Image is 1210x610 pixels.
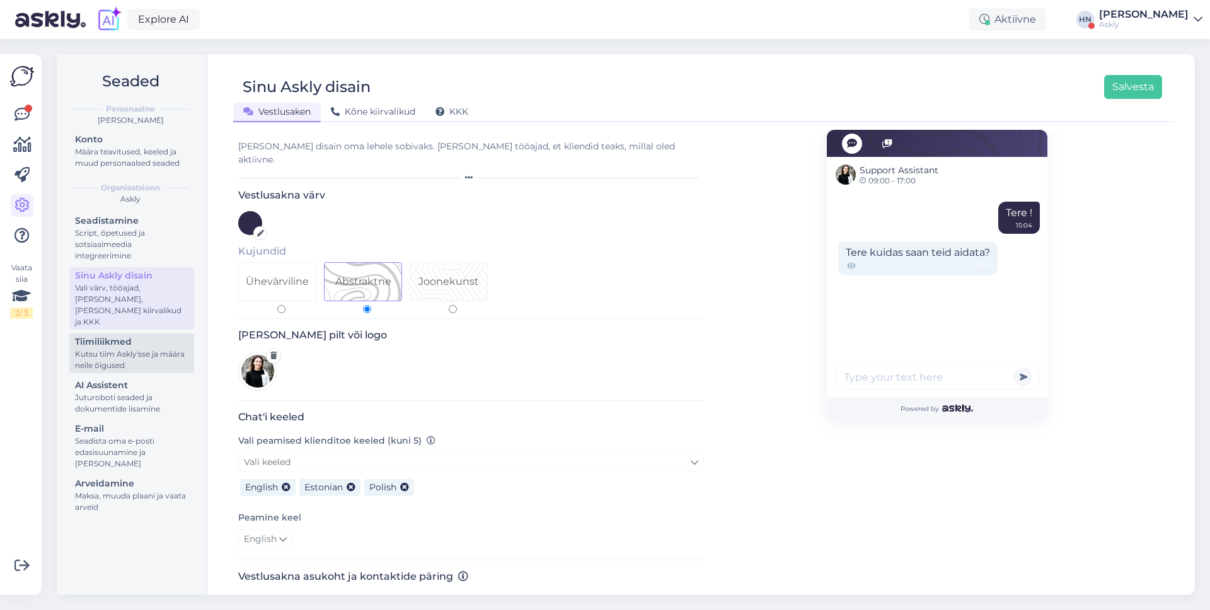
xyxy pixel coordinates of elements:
a: [PERSON_NAME]Askly [1099,9,1202,30]
div: E-mail [75,422,188,435]
button: Salvesta [1104,75,1162,99]
span: Vali keeled [244,456,291,468]
span: English [244,532,277,546]
div: Tere kuidas saan teid aidata? [838,241,998,275]
div: Seadista oma e-posti edasisuunamine ja [PERSON_NAME] [75,435,188,469]
h3: Chat'i keeled [238,411,704,423]
h3: Vestlusakna asukoht ja kontaktide päring [238,570,704,582]
img: explore-ai [96,6,122,33]
input: Pattern 1Abstraktne [363,305,371,313]
span: 09:00 - 17:00 [860,177,938,185]
span: English [245,481,278,493]
a: AI AssistentJuturoboti seaded ja dokumentide lisamine [69,377,194,417]
b: Organisatsioon [101,182,160,193]
div: Määra teavitused, keeled ja muud personaalsed seaded [75,146,188,169]
span: KKK [435,106,468,117]
div: Askly [67,193,194,205]
span: Kõne kiirvalikud [331,106,415,117]
h2: Seaded [67,69,194,93]
div: 2 / 3 [10,308,33,319]
div: Abstraktne [335,274,391,289]
label: Vali peamised klienditoe keeled (kuni 5) [238,434,435,447]
b: Personaalne [106,103,155,115]
input: Type your text here [834,364,1040,389]
a: Explore AI [127,9,200,30]
span: 15:05 [974,260,990,272]
span: Vestlusaken [243,106,311,117]
div: Aktiivne [969,8,1046,31]
div: Maksa, muuda plaani ja vaata arveid [75,490,188,513]
div: Konto [75,133,188,146]
img: Logo preview [238,352,277,391]
div: [PERSON_NAME] [67,115,194,126]
a: KontoMäära teavitused, keeled ja muud personaalsed seaded [69,131,194,171]
img: Askly [942,405,973,412]
div: Juturoboti seaded ja dokumentide lisamine [75,392,188,415]
div: Vali värv, tööajad, [PERSON_NAME], [PERSON_NAME] kiirvalikud ja KKK [75,282,188,328]
label: Peamine keel [238,511,301,524]
div: Askly [1099,20,1189,30]
a: SeadistamineScript, õpetused ja sotsiaalmeedia integreerimine [69,212,194,263]
div: [PERSON_NAME] [1099,9,1189,20]
span: Powered by [901,404,973,413]
img: Askly Logo [10,64,34,88]
a: E-mailSeadista oma e-posti edasisuunamine ja [PERSON_NAME] [69,420,194,471]
span: Support Assistant [860,164,938,177]
a: Sinu Askly disainVali värv, tööajad, [PERSON_NAME], [PERSON_NAME] kiirvalikud ja KKK [69,267,194,330]
div: Arveldamine [75,477,188,490]
div: Ühevärviline [246,274,309,289]
div: Kutsu tiim Askly'sse ja määra neile õigused [75,348,188,371]
img: Support [836,164,856,185]
div: Sinu Askly disain [243,75,371,99]
div: Joonekunst [418,274,479,289]
h5: Kujundid [238,245,704,257]
div: Script, õpetused ja sotsiaalmeedia integreerimine [75,227,188,262]
div: HN [1076,11,1094,28]
a: English [238,529,292,550]
a: ArveldamineMaksa, muuda plaani ja vaata arveid [69,475,194,515]
div: 15:04 [1016,221,1032,230]
div: Seadistamine [75,214,188,227]
a: Vali keeled [238,452,704,472]
input: Ühevärviline [277,305,285,313]
h3: Vestlusakna värv [238,189,704,201]
div: Tere ! [998,202,1040,234]
div: Sinu Askly disain [75,269,188,282]
div: Vaata siia [10,262,33,319]
div: [PERSON_NAME] disain oma lehele sobivaks. [PERSON_NAME] tööajad, et kliendid teaks, millal oled a... [238,140,704,166]
span: Polish [369,481,396,493]
span: Estonian [304,481,343,493]
a: TiimiliikmedKutsu tiim Askly'sse ja määra neile õigused [69,333,194,373]
h3: [PERSON_NAME] pilt või logo [238,329,704,341]
input: Pattern 2Joonekunst [449,305,457,313]
div: AI Assistent [75,379,188,392]
div: Tiimiliikmed [75,335,188,348]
